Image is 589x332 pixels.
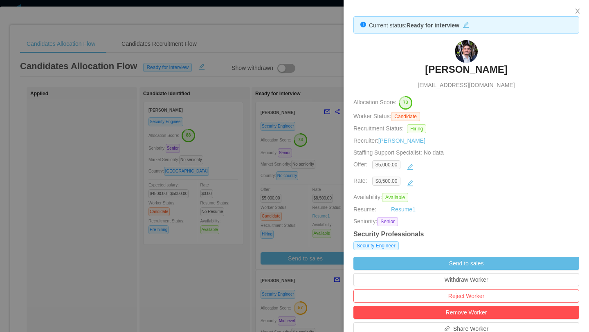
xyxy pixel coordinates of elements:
[353,257,579,270] button: Send to sales
[353,306,579,319] button: Remove Worker
[372,177,400,186] span: $8,500.00
[391,205,416,214] a: Resume1
[404,160,417,173] button: icon: edit
[396,96,413,109] button: 73
[425,63,507,81] a: [PERSON_NAME]
[353,137,425,144] span: Recruiter:
[407,124,426,133] span: Hiring
[574,8,581,14] i: icon: close
[418,81,515,90] span: [EMAIL_ADDRESS][DOMAIN_NAME]
[353,149,444,156] span: Staffing Support Specialist:
[353,206,376,213] span: Resume:
[391,112,420,121] span: Candidate
[360,22,366,27] i: icon: info-circle
[422,149,444,156] span: No data
[353,273,579,286] button: Withdraw Worker
[353,289,579,303] button: Reject Worker
[455,40,478,63] img: 51d29279-6ffa-4bee-87a0-df9cc477129b_68b8c72a86963-90w.png
[372,160,400,169] span: $5,000.00
[353,241,399,250] span: Security Engineer
[377,217,398,226] span: Senior
[403,100,408,105] text: 73
[425,63,507,76] h3: [PERSON_NAME]
[407,22,459,29] strong: Ready for interview
[353,125,404,132] span: Recruitment Status:
[353,231,424,238] strong: Security Professionals
[353,99,396,106] span: Allocation Score:
[353,113,391,119] span: Worker Status:
[382,193,408,202] span: Available
[369,22,407,29] span: Current status:
[353,217,377,226] span: Seniority:
[353,194,411,200] span: Availability:
[378,137,425,144] a: [PERSON_NAME]
[404,177,417,190] button: icon: edit
[459,20,472,28] button: icon: edit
